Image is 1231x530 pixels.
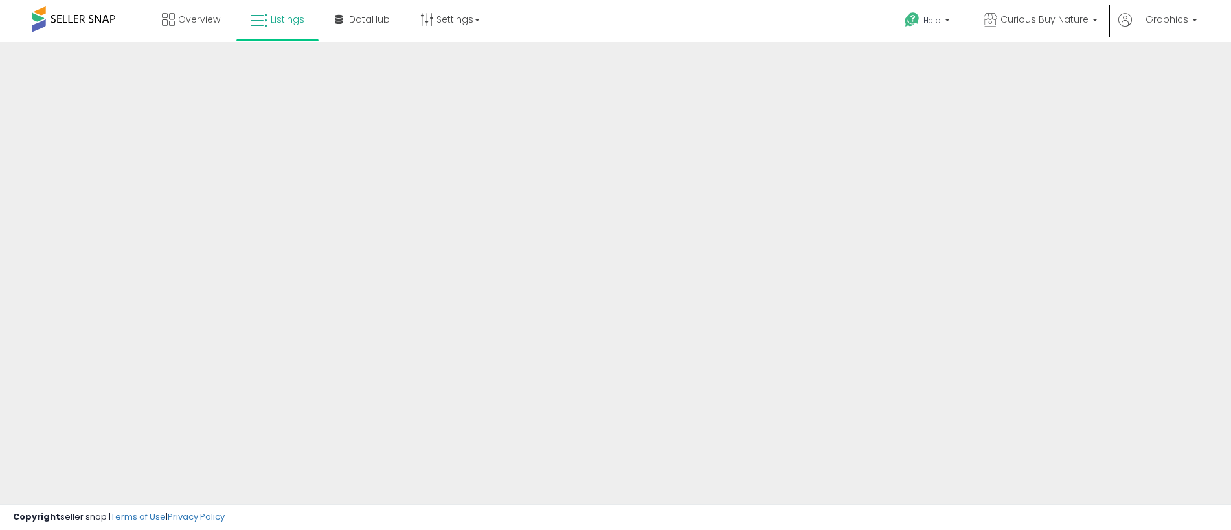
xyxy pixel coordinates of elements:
a: Hi Graphics [1118,13,1197,42]
span: Overview [178,13,220,26]
i: Get Help [904,12,920,28]
span: Curious Buy Nature [1000,13,1089,26]
span: Listings [271,13,304,26]
span: Help [923,15,941,26]
div: seller snap | | [13,511,225,524]
a: Terms of Use [111,511,166,523]
span: DataHub [349,13,390,26]
strong: Copyright [13,511,60,523]
a: Privacy Policy [168,511,225,523]
a: Help [894,2,963,42]
span: Hi Graphics [1135,13,1188,26]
